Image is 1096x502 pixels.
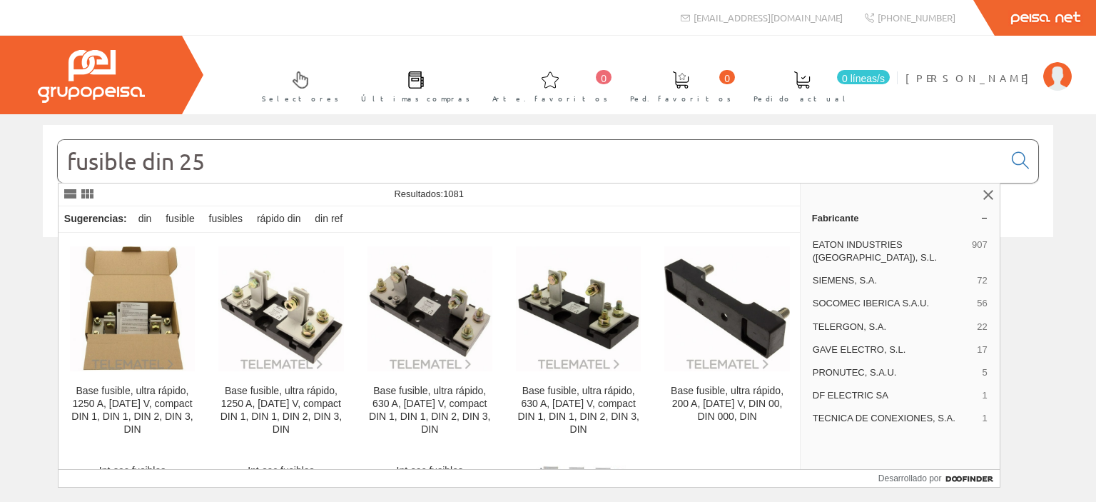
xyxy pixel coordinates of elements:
[59,234,206,453] a: Base fusible, ultra rápido, 1250 A, AC 1400 V, compact DIN 1, DIN 1, DIN 2, DIN 3, DIN Base fusib...
[801,206,1000,229] a: Fabricante
[983,389,988,402] span: 1
[694,11,843,24] font: [EMAIL_ADDRESS][DOMAIN_NAME]
[218,246,343,371] img: Base fusible, ultra rápido, 1250 A, AC 1000 V, compact DIN 1, DIN 1, DIN 2, DIN 3, DIN
[977,297,987,310] span: 56
[248,59,346,111] a: Selectores
[160,206,200,232] div: fusible
[813,412,977,425] span: TECNICA DE CONEXIONES, S.A.
[664,385,789,423] div: Base fusible, ultra rápido, 200 A, [DATE] V, DIN 00, DIN 000, DIN
[251,206,307,232] div: rápido din
[977,274,987,287] span: 72
[664,246,789,371] img: Base fusible, ultra rápido, 200 A, AC 690 V, DIN 00, DIN 000, DIN
[207,234,355,453] a: Base fusible, ultra rápido, 1250 A, AC 1000 V, compact DIN 1, DIN 1, DIN 2, DIN 3, DIN Base fusib...
[218,385,343,436] div: Base fusible, ultra rápido, 1250 A, [DATE] V, compact DIN 1, DIN 1, DIN 2, DIN 3, DIN
[203,206,248,232] div: fusibles
[813,239,966,264] span: EATON INDUSTRIES ([GEOGRAPHIC_DATA]), S.L.
[653,234,801,453] a: Base fusible, ultra rápido, 200 A, AC 690 V, DIN 00, DIN 000, DIN Base fusible, ultra rápido, 200...
[813,389,977,402] span: DF ELECTRIC SA
[309,206,348,232] div: din ref
[878,473,942,483] font: Desarrollado por
[972,239,988,264] span: 907
[724,73,730,84] font: 0
[813,321,972,333] span: TELERGON, S.A.
[842,73,885,84] font: 0 líneas/s
[516,385,641,436] div: Base fusible, ultra rápido, 630 A, [DATE] V, compact DIN 1, DIN 1, DIN 2, DIN 3, DIN
[813,343,972,356] span: GAVE ELECTRO, S.L.
[813,366,977,379] span: PRONUTEC, S.A.U.
[133,206,158,232] div: din
[361,93,470,104] font: Últimas compras
[367,385,492,436] div: Base fusible, ultra rápido, 630 A, [DATE] V, compact DIN 1, DIN 1, DIN 2, DIN 3, DIN
[977,343,987,356] span: 17
[367,246,492,371] img: Base fusible, ultra rápido, 630 A, AC 1400 V, compact DIN 1, DIN 1, DIN 2, DIN 3, DIN
[630,93,731,104] font: Ped. favoritos
[905,59,1072,73] a: [PERSON_NAME]
[262,93,339,104] font: Selectores
[70,246,195,371] img: Base fusible, ultra rápido, 1250 A, AC 1400 V, compact DIN 1, DIN 1, DIN 2, DIN 3, DIN
[58,140,1003,183] input: Buscar...
[983,366,988,379] span: 5
[601,73,607,84] font: 0
[977,321,987,333] span: 22
[59,209,130,229] div: Sugerencias:
[753,93,851,104] font: Pedido actual
[492,93,608,104] font: Arte. favoritos
[38,50,145,103] img: Grupo Peisa
[983,412,988,425] span: 1
[905,71,1036,84] font: [PERSON_NAME]
[504,234,652,453] a: Base fusible, ultra rápido, 630 A, AC 1000 V, compact DIN 1, DIN 1, DIN 2, DIN 3, DIN Base fusibl...
[347,59,477,111] a: Últimas compras
[516,246,641,371] img: Base fusible, ultra rápido, 630 A, AC 1000 V, compact DIN 1, DIN 1, DIN 2, DIN 3, DIN
[878,11,955,24] font: [PHONE_NUMBER]
[70,385,195,436] div: Base fusible, ultra rápido, 1250 A, [DATE] V, compact DIN 1, DIN 1, DIN 2, DIN 3, DIN
[813,274,972,287] span: SIEMENS, S.A.
[443,189,464,199] span: 1081
[878,470,1000,487] a: Desarrollado por
[813,297,972,310] span: SOCOMEC IBERICA S.A.U.
[356,234,504,453] a: Base fusible, ultra rápido, 630 A, AC 1400 V, compact DIN 1, DIN 1, DIN 2, DIN 3, DIN Base fusibl...
[394,189,464,199] span: Resultados:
